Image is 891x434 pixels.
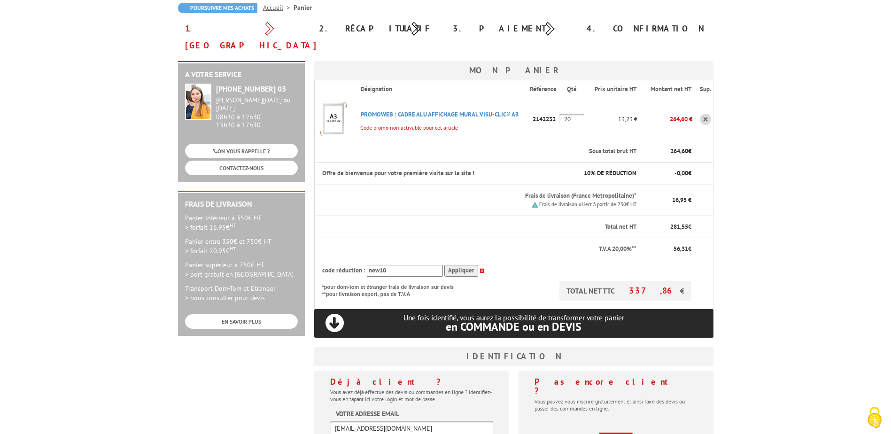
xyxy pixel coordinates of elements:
a: ON VOUS RAPPELLE ? [185,144,298,158]
span: 10 [584,169,590,177]
p: Une fois identifié, vous aurez la possibilité de transformer votre panier [314,313,713,333]
p: € [645,245,691,254]
span: en COMMANDE ou en DEVIS [446,319,581,334]
p: Montant net HT [645,85,691,94]
a: Accueil [263,3,294,12]
th: Offre de bienvenue pour votre première visite sur le site ! [314,163,559,185]
small: Frais de livraison offert à partir de 750€ HT [539,201,636,208]
p: € [645,147,691,156]
h4: Pas encore client ? [535,377,697,396]
p: 13,23 € [585,111,637,127]
span: > forfait 16.95€ [185,223,236,232]
img: Cookies (fenêtre modale) [863,406,886,429]
div: [PERSON_NAME][DATE] au [DATE] [216,96,298,112]
div: 2. Récapitulatif [312,20,446,37]
img: widget-service.jpg [185,84,211,120]
span: 337,86 [629,285,680,296]
p: Panier entre 350€ et 750€ HT [185,237,298,256]
p: 2142232 [530,111,559,127]
span: code réduction : [322,266,365,274]
span: 0,00 [677,169,688,177]
strong: [PHONE_NUMBER] 03 [216,84,286,93]
th: Sous total brut HT [353,140,637,163]
h2: A votre service [185,70,298,79]
label: Votre adresse email [336,409,399,418]
div: 4. Confirmation [580,20,713,37]
th: Qté [559,80,585,98]
p: 264,60 € [637,111,692,127]
span: 56,31 [674,245,688,253]
p: *pour dom-tom et étranger frais de livraison sur devis **pour livraison export, pas de T.V.A [322,281,463,298]
div: 08h30 à 12h30 13h30 à 17h30 [216,96,298,129]
a: CONTACTEZ-NOUS [185,161,298,175]
h3: Identification [314,347,713,366]
span: 16,95 € [672,196,691,204]
p: Référence [530,85,558,94]
sup: HT [230,245,236,252]
h2: Frais de Livraison [185,200,298,209]
p: Vous avez déjà effectué des devis ou commandes en ligne ? Identifiez-vous en tapant ici votre log... [330,388,493,403]
sup: HT [230,222,236,228]
p: TOTAL NET TTC € [559,281,691,301]
div: 1. [GEOGRAPHIC_DATA] [178,20,312,54]
p: Vous pouvez vous inscrire gratuitement et ainsi faire des devis ou passer des commandes en ligne. [535,398,697,412]
input: Appliquer [444,265,478,277]
li: Panier [294,3,312,12]
span: > forfait 20.95€ [185,247,236,255]
p: € [645,223,691,232]
span: > nous consulter pour devis [185,294,265,302]
p: Panier inférieur à 350€ HT [185,213,298,232]
p: T.V.A 20,00%** [322,245,636,254]
span: 281,55 [670,223,688,231]
h3: Mon panier [314,61,713,80]
div: 3. Paiement [446,20,580,37]
p: Total net HT [322,223,636,232]
h4: Déjà client ? [330,377,493,387]
a: PROMOWEB : CADRE ALU AFFICHAGE MURAL VISU-CLIC® A3 [361,110,519,118]
span: 264,60 [670,147,688,155]
p: Frais de livraison (France Metropolitaine)* [361,192,636,201]
p: Transport Dom-Tom et Etranger [185,284,298,302]
th: Désignation [353,80,529,98]
p: % DE RÉDUCTION [567,169,636,178]
a: Poursuivre mes achats [178,3,257,13]
small: Code promo non activable pour cet article [353,124,458,131]
button: Cookies (fenêtre modale) [858,402,891,434]
img: PROMOWEB : CADRE ALU AFFICHAGE MURAL VISU-CLIC® A3 [315,101,352,138]
p: Panier supérieur à 750€ HT [185,260,298,279]
p: - € [645,169,691,178]
img: picto.png [532,202,538,208]
span: > port gratuit en [GEOGRAPHIC_DATA] [185,270,294,279]
th: Sup. [692,80,713,98]
p: Prix unitaire HT [593,85,636,94]
a: EN SAVOIR PLUS [185,314,298,329]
